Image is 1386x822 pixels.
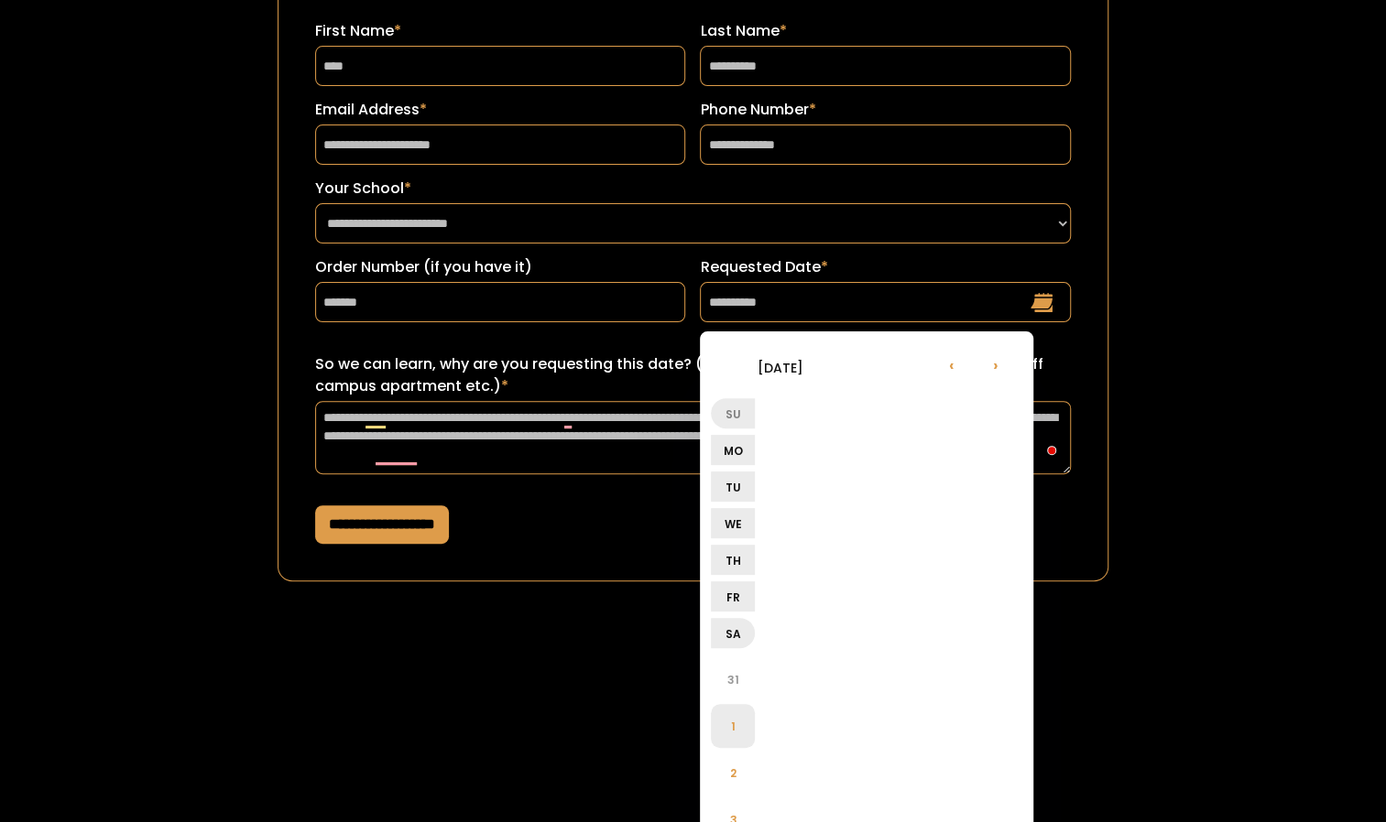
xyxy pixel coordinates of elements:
[711,545,755,575] li: Th
[315,20,686,42] label: First Name
[711,704,755,748] li: 1
[711,398,755,428] li: Su
[315,99,686,121] label: Email Address
[700,256,1071,278] label: Requested Date
[929,342,973,386] li: ‹
[711,508,755,538] li: We
[315,401,1072,474] textarea: To enrich screen reader interactions, please activate Accessibility in Grammarly extension settings
[315,353,1072,397] label: So we can learn, why are you requesting this date? (ex: sorority recruitment, lease turn over for...
[315,178,1072,200] label: Your School
[711,751,755,795] li: 2
[711,581,755,611] li: Fr
[700,20,1071,42] label: Last Name
[973,342,1017,386] li: ›
[315,256,686,278] label: Order Number (if you have it)
[711,618,755,648] li: Sa
[711,345,848,389] li: [DATE]
[711,435,755,465] li: Mo
[711,657,755,701] li: 31
[711,471,755,502] li: Tu
[700,99,1071,121] label: Phone Number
